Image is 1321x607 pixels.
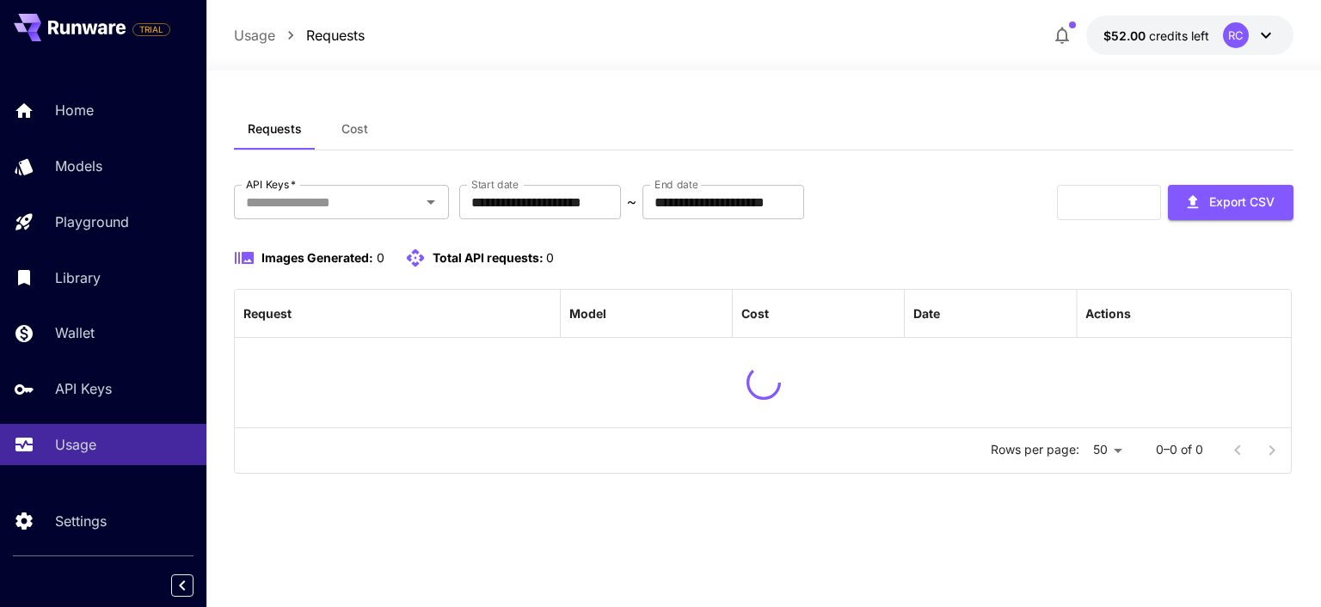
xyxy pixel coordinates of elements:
a: Usage [234,25,275,46]
div: $52.00 [1103,27,1209,45]
p: Home [55,100,94,120]
div: 50 [1086,438,1128,463]
div: Request [243,306,292,321]
p: Wallet [55,322,95,343]
p: Settings [55,511,107,531]
nav: breadcrumb [234,25,365,46]
div: Date [913,306,940,321]
div: Cost [741,306,769,321]
p: 0–0 of 0 [1156,441,1203,458]
p: Rows per page: [991,441,1079,458]
p: Models [55,156,102,176]
span: Requests [248,121,302,137]
span: TRIAL [133,23,169,36]
button: Export CSV [1168,185,1293,220]
p: ~ [627,192,636,212]
span: 0 [546,250,554,265]
button: Collapse sidebar [171,574,194,597]
label: End date [654,177,697,192]
span: $52.00 [1103,28,1149,43]
span: credits left [1149,28,1209,43]
a: Requests [306,25,365,46]
span: Images Generated: [261,250,373,265]
div: RC [1223,22,1249,48]
p: API Keys [55,378,112,399]
p: Usage [55,434,96,455]
div: Actions [1085,306,1131,321]
button: Open [419,190,443,214]
button: $52.00RC [1086,15,1293,55]
p: Playground [55,212,129,232]
span: Add your payment card to enable full platform functionality. [132,19,170,40]
div: Collapse sidebar [184,570,206,601]
span: Cost [341,121,368,137]
label: Start date [471,177,519,192]
span: Total API requests: [433,250,544,265]
div: Model [569,306,606,321]
span: 0 [377,250,384,265]
label: API Keys [246,177,296,192]
p: Library [55,267,101,288]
